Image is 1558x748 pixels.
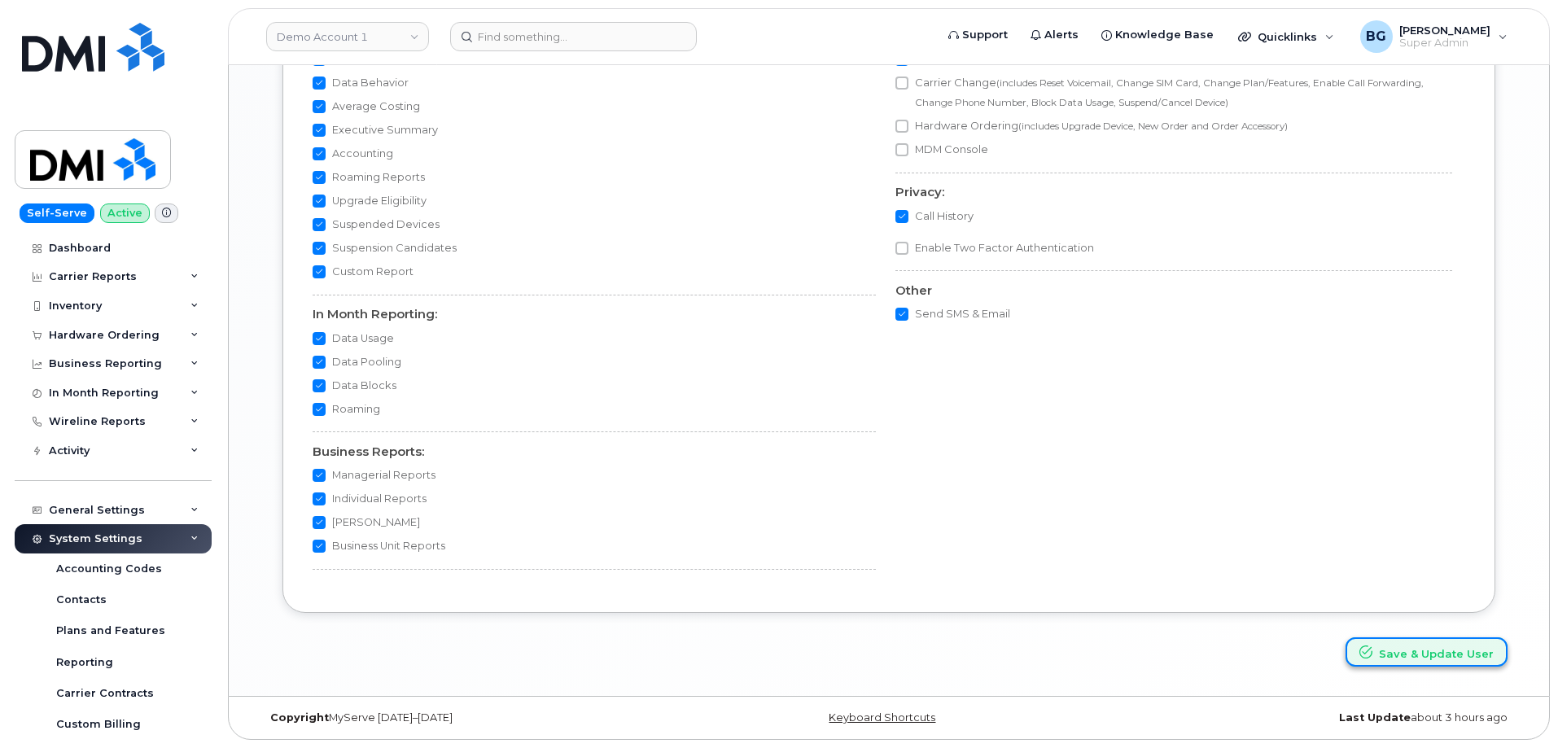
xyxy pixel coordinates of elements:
label: Data Behavior [313,73,409,93]
input: Carrier Change(includes Reset Voicemail, Change SIM Card, Change Plan/Features, Enable Call Forwa... [895,77,908,90]
strong: Copyright [270,711,329,724]
button: Save & Update User [1346,637,1508,667]
input: Data Usage [313,332,326,345]
input: [PERSON_NAME] [313,516,326,529]
a: Keyboard Shortcuts [829,711,935,724]
input: Roaming [313,403,326,416]
div: Quicklinks [1227,20,1346,53]
input: Executive Summary [313,124,326,137]
h4: Privacy: [895,186,1452,199]
label: Hardware Ordering [895,116,1288,136]
label: Data Usage [313,329,394,348]
input: Individual Reports [313,492,326,505]
input: Data Blocks [313,379,326,392]
input: Hardware Ordering(includes Upgrade Device, New Order and Order Accessory) [895,120,908,133]
a: Demo Account 1 [266,22,429,51]
input: Find something... [450,22,697,51]
span: [PERSON_NAME] [1399,24,1490,37]
label: [PERSON_NAME] [313,513,420,532]
label: Average Costing [313,97,420,116]
a: Alerts [1019,19,1090,51]
h4: Other [895,284,1452,298]
label: Data Pooling [313,352,401,372]
label: Accounting [313,144,393,164]
span: Knowledge Base [1115,27,1214,43]
input: Send SMS & Email [895,308,908,321]
input: Suspension Candidates [313,242,326,255]
input: Upgrade Eligibility [313,195,326,208]
small: (includes Upgrade Device, New Order and Order Accessory) [1018,120,1288,132]
label: Suspension Candidates [313,238,457,258]
input: Enable Two Factor Authentication [895,242,908,255]
input: Roaming Reports [313,171,326,184]
input: Data Behavior [313,77,326,90]
input: Suspended Devices [313,218,326,231]
h4: In Month Reporting: [313,308,876,322]
label: Carrier Change [895,73,1439,112]
label: Send SMS & Email [895,304,1010,324]
strong: Last Update [1339,711,1411,724]
span: Support [962,27,1008,43]
label: MDM Console [895,140,988,160]
input: Data Pooling [313,356,326,369]
span: BG [1366,27,1386,46]
a: Knowledge Base [1090,19,1225,51]
label: Custom Report [313,262,414,282]
input: Custom Report [313,265,326,278]
div: about 3 hours ago [1099,711,1520,724]
input: Call History [895,210,908,223]
label: Data Blocks [313,376,396,396]
a: Support [937,19,1019,51]
input: Managerial Reports [313,469,326,482]
div: MyServe [DATE]–[DATE] [258,711,679,724]
label: Executive Summary [313,120,438,140]
span: Super Admin [1399,37,1490,50]
input: Accounting [313,147,326,160]
label: Roaming Reports [313,168,425,187]
label: Upgrade Eligibility [313,191,427,211]
span: Alerts [1044,27,1079,43]
div: Bill Geary [1349,20,1519,53]
input: Average Costing [313,100,326,113]
input: MDM Console [895,143,908,156]
label: Enable Two Factor Authentication [895,238,1094,258]
label: Business Unit Reports [313,536,445,556]
input: Business Unit Reports [313,540,326,553]
label: Managerial Reports [313,466,435,485]
span: Quicklinks [1258,30,1317,43]
label: Roaming [313,400,380,419]
label: Suspended Devices [313,215,440,234]
h4: Business Reports: [313,445,876,459]
small: (includes Reset Voicemail, Change SIM Card, Change Plan/Features, Enable Call Forwarding, Change ... [915,77,1424,108]
label: Call History [895,207,974,226]
label: Individual Reports [313,489,427,509]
